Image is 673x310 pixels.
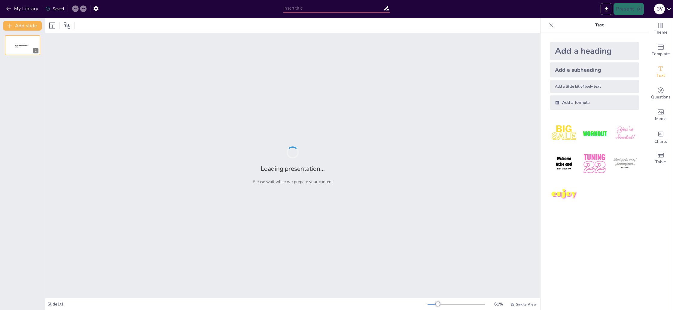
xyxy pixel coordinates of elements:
span: Position [63,22,71,29]
div: Change the overall theme [649,18,673,40]
input: Insert title [283,4,383,13]
div: Add ready made slides [649,40,673,61]
img: 6.jpeg [611,150,639,178]
span: Table [655,159,666,165]
div: Add a little bit of body text [550,80,639,93]
button: Add slide [3,21,42,31]
img: 1.jpeg [550,119,578,147]
span: Sendsteps presentation editor [15,44,28,48]
img: 2.jpeg [580,119,608,147]
button: G V [654,3,665,15]
img: 4.jpeg [550,150,578,178]
h2: Loading presentation... [261,164,325,173]
div: Get real-time input from your audience [649,83,673,104]
div: Add a table [649,148,673,169]
div: Layout [47,21,57,30]
span: Theme [654,29,668,36]
button: My Library [5,4,41,14]
img: 3.jpeg [611,119,639,147]
button: Present [614,3,644,15]
span: Media [655,116,667,122]
div: 61 % [491,301,506,307]
div: Add text boxes [649,61,673,83]
div: G V [654,4,665,14]
div: Add images, graphics, shapes or video [649,104,673,126]
p: Text [556,18,643,32]
div: Add a formula [550,95,639,110]
span: Template [652,51,670,57]
span: Text [656,72,665,79]
div: Saved [45,6,64,12]
div: Add charts and graphs [649,126,673,148]
p: Please wait while we prepare your content [253,179,333,185]
div: Slide 1 / 1 [47,301,428,307]
div: Add a heading [550,42,639,60]
img: 7.jpeg [550,180,578,208]
button: Export to PowerPoint [601,3,612,15]
div: 1 [33,48,38,53]
div: 1 [5,35,40,55]
img: 5.jpeg [580,150,608,178]
span: Questions [651,94,671,101]
div: Add a subheading [550,62,639,77]
span: Charts [654,138,667,145]
span: Single View [516,302,537,307]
